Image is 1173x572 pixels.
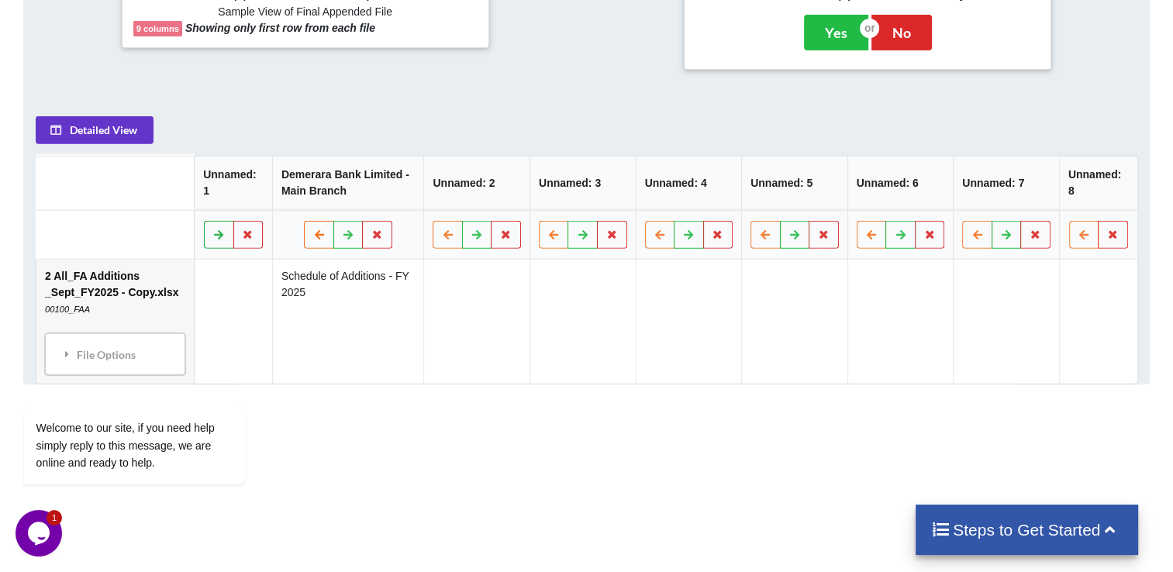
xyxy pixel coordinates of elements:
th: Unnamed: 5 [741,155,847,209]
th: Demerara Bank Limited - Main Branch [272,155,424,209]
button: No [871,15,932,50]
td: Schedule of Additions - FY 2025 [272,259,424,383]
h4: Steps to Get Started [931,520,1123,539]
td: 2 All_FA Additions _Sept_FY2025 - Copy.xlsx [36,259,194,383]
b: 9 columns [136,24,179,33]
iframe: chat widget [16,267,295,502]
button: Yes [804,15,868,50]
th: Unnamed: 3 [530,155,636,209]
th: Unnamed: 2 [423,155,530,209]
b: Showing only first row from each file [185,22,375,34]
th: Unnamed: 1 [194,155,272,209]
th: Unnamed: 4 [635,155,741,209]
th: Unnamed: 7 [953,155,1059,209]
th: Unnamed: 8 [1058,155,1137,209]
iframe: chat widget [16,510,65,556]
th: Unnamed: 6 [847,155,953,209]
h6: Sample View of Final Appended File [133,5,478,21]
button: Detailed View [36,115,154,143]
